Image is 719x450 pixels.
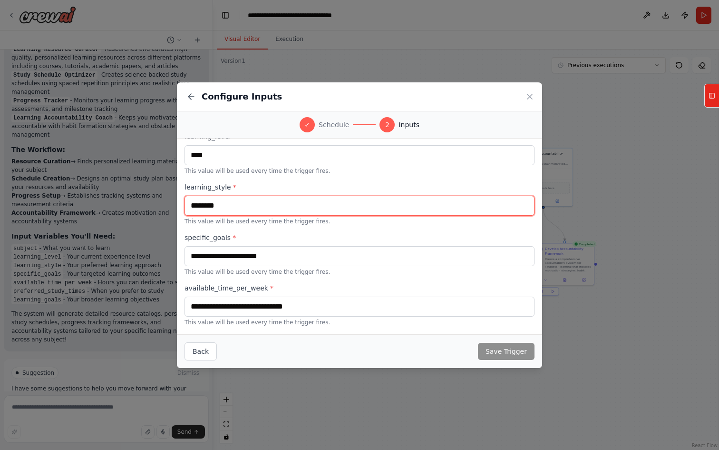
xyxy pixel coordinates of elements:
[185,218,534,225] p: This value will be used every time the trigger fires.
[398,120,419,130] span: Inputs
[478,343,534,360] button: Save Trigger
[185,167,534,175] p: This value will be used every time the trigger fires.
[300,117,315,132] div: ✓
[202,90,282,103] h2: Configure Inputs
[185,334,534,343] label: preferred_study_times
[185,268,534,276] p: This value will be used every time the trigger fires.
[379,117,395,132] div: 2
[319,120,349,130] span: Schedule
[185,182,534,192] label: learning_style
[185,319,534,326] p: This value will be used every time the trigger fires.
[185,233,534,242] label: specific_goals
[185,283,534,293] label: available_time_per_week
[185,342,217,360] button: Back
